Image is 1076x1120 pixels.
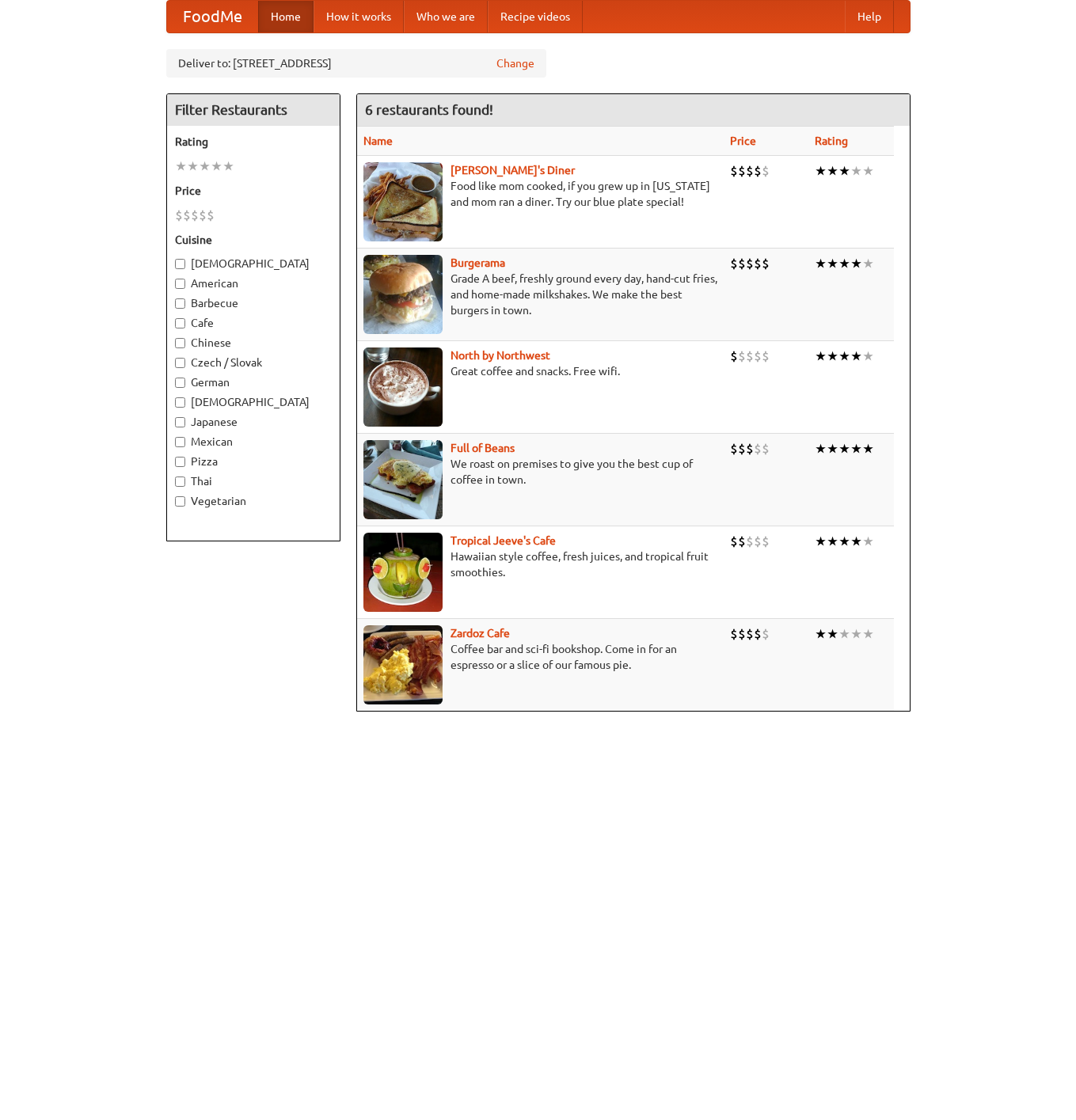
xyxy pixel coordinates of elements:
[738,162,746,180] li: $
[175,417,185,427] input: Japanese
[363,255,443,334] img: burgerama.jpg
[363,533,443,612] img: jeeves.jpg
[167,1,258,32] a: FoodMe
[730,533,738,550] li: $
[363,178,717,210] p: Food like mom cooked, if you grew up in [US_STATE] and mom ran a diner. Try our blue plate special!
[175,355,332,370] label: Czech / Slovak
[175,476,185,487] input: Thai
[496,55,534,71] a: Change
[175,397,185,408] input: [DEMOGRAPHIC_DATA]
[167,94,340,126] h4: Filter Restaurants
[738,440,746,457] li: $
[363,456,717,488] p: We roast on premises to give you the best cup of coffee in town.
[754,440,762,457] li: $
[451,164,575,177] a: [PERSON_NAME]'s Diner
[183,207,191,224] li: $
[451,627,510,640] a: Zardoz Cafe
[815,440,827,457] li: ★
[815,625,827,643] li: ★
[850,440,862,457] li: ★
[175,232,332,248] h5: Cuisine
[175,374,332,390] label: German
[404,1,488,32] a: Who we are
[815,135,848,147] a: Rating
[199,158,211,175] li: ★
[850,347,862,365] li: ★
[175,158,187,175] li: ★
[754,347,762,365] li: $
[451,534,556,547] a: Tropical Jeeve's Cafe
[363,440,443,519] img: beans.jpg
[862,533,874,550] li: ★
[363,641,717,673] p: Coffee bar and sci-fi bookshop. Come in for an espresso or a slice of our famous pie.
[488,1,583,32] a: Recipe videos
[258,1,314,32] a: Home
[762,255,770,272] li: $
[862,162,874,180] li: ★
[862,625,874,643] li: ★
[746,625,754,643] li: $
[199,207,207,224] li: $
[850,162,862,180] li: ★
[850,533,862,550] li: ★
[175,279,185,289] input: American
[815,533,827,550] li: ★
[815,255,827,272] li: ★
[730,162,738,180] li: $
[845,1,894,32] a: Help
[838,440,850,457] li: ★
[175,295,332,311] label: Barbecue
[451,442,515,454] b: Full of Beans
[838,347,850,365] li: ★
[862,255,874,272] li: ★
[862,347,874,365] li: ★
[175,496,185,507] input: Vegetarian
[363,363,717,379] p: Great coffee and snacks. Free wifi.
[762,162,770,180] li: $
[175,378,185,388] input: German
[754,255,762,272] li: $
[175,394,332,410] label: [DEMOGRAPHIC_DATA]
[746,533,754,550] li: $
[738,533,746,550] li: $
[746,162,754,180] li: $
[175,437,185,447] input: Mexican
[175,134,332,150] h5: Rating
[166,49,546,78] div: Deliver to: [STREET_ADDRESS]
[187,158,199,175] li: ★
[175,315,332,331] label: Cafe
[222,158,234,175] li: ★
[363,625,443,704] img: zardoz.jpg
[363,162,443,241] img: sallys.jpg
[738,347,746,365] li: $
[738,255,746,272] li: $
[175,259,185,269] input: [DEMOGRAPHIC_DATA]
[175,358,185,368] input: Czech / Slovak
[827,162,838,180] li: ★
[838,162,850,180] li: ★
[451,256,505,269] a: Burgerama
[175,338,185,348] input: Chinese
[730,625,738,643] li: $
[827,347,838,365] li: ★
[827,255,838,272] li: ★
[451,349,550,362] b: North by Northwest
[862,440,874,457] li: ★
[314,1,404,32] a: How it works
[175,454,332,469] label: Pizza
[175,473,332,489] label: Thai
[827,533,838,550] li: ★
[363,549,717,580] p: Hawaiian style coffee, fresh juices, and tropical fruit smoothies.
[363,271,717,318] p: Grade A beef, freshly ground every day, hand-cut fries, and home-made milkshakes. We make the bes...
[738,625,746,643] li: $
[175,318,185,328] input: Cafe
[762,440,770,457] li: $
[175,275,332,291] label: American
[838,625,850,643] li: ★
[754,162,762,180] li: $
[850,255,862,272] li: ★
